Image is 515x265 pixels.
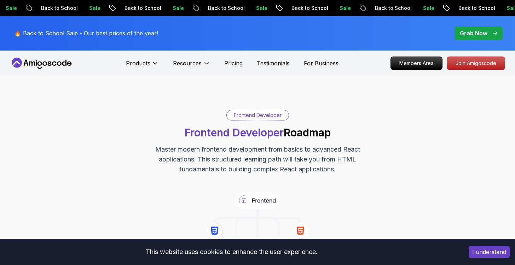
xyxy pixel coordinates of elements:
h1: Roadmap [185,126,331,139]
p: Products [126,59,150,67]
div: Frontend Developer [227,110,289,120]
a: Members Area [390,57,442,70]
p: 🔥 Back to School Sale - Our best prices of the year! [14,29,158,37]
p: Sale [409,5,432,12]
p: Back to School [444,5,492,12]
span: Frontend Developer [185,126,284,139]
p: Members Area [391,57,442,70]
button: Accept cookies [469,246,510,258]
p: Back to School [277,5,325,12]
a: Pricing [224,59,243,67]
p: Back to School [194,5,242,12]
p: Grab Now [460,29,487,37]
p: Sale [242,5,265,12]
div: This website uses cookies to enhance the user experience. [5,244,458,260]
p: Back to School [110,5,158,12]
p: Back to School [361,5,409,12]
a: Join Amigoscode [447,57,505,70]
p: Master modern frontend development from basics to advanced React applications. This structured le... [139,145,376,174]
a: Testimonials [257,59,290,67]
button: Resources [173,59,210,73]
button: Products [126,59,159,73]
p: Sale [158,5,181,12]
p: Resources [173,59,202,67]
p: Sale [75,5,98,12]
p: Back to School [27,5,75,12]
a: For Business [304,59,338,67]
p: Sale [492,5,515,12]
p: Sale [325,5,348,12]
